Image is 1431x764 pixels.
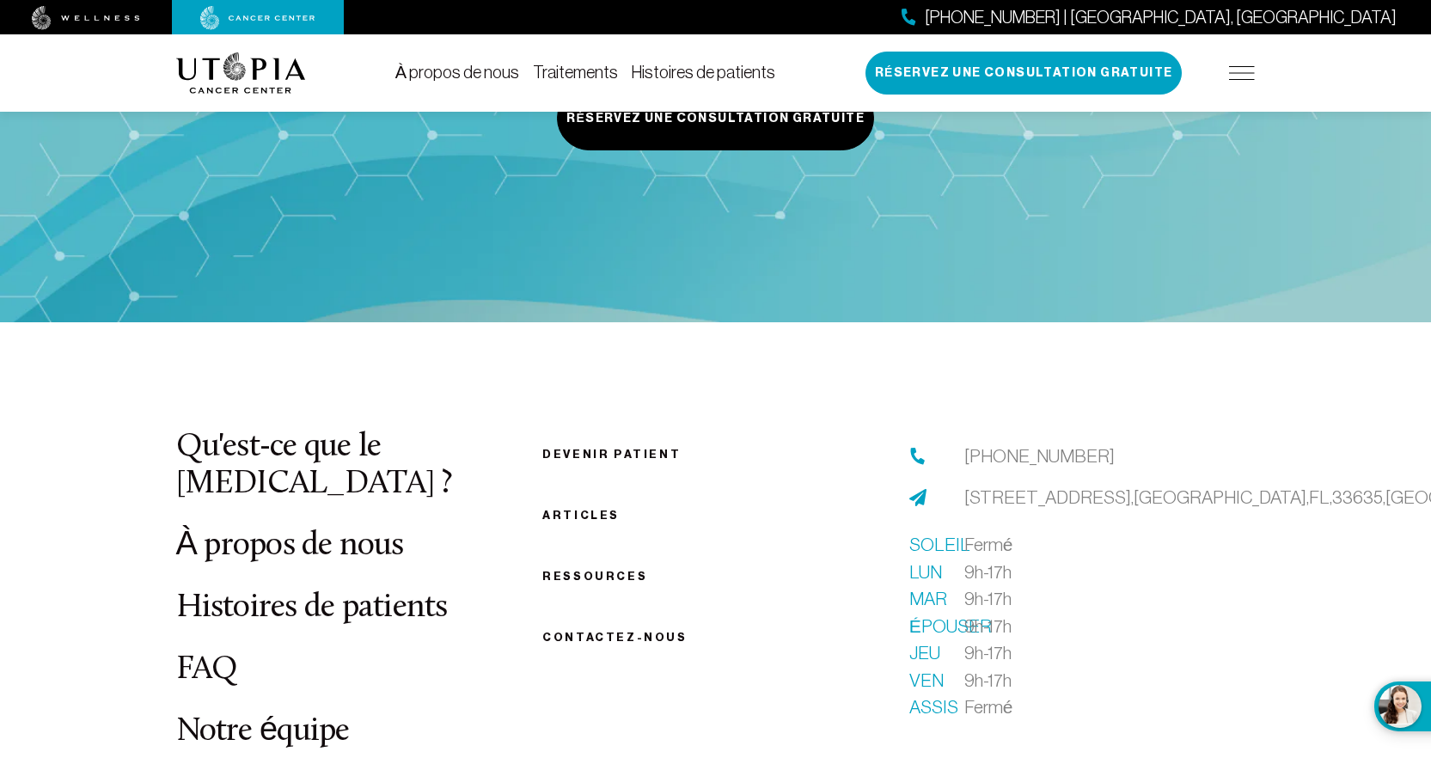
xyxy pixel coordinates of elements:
font: Mar [909,589,947,608]
a: Histoires de patients [176,591,448,625]
img: icône-hamburger [1229,66,1255,80]
img: logo [176,52,306,94]
button: Réservez une consultation gratuite [557,86,874,150]
font: FL, [1309,487,1332,507]
img: téléphone [909,448,926,465]
font: 9h-17h [964,616,1012,636]
a: Notre équipe [176,715,350,749]
font: Réservez une consultation gratuite [566,111,865,125]
font: 33635, [1332,487,1385,507]
font: 9h-17h [964,670,1012,690]
font: Fermé [964,697,1013,717]
a: [PHONE_NUMBER] | [GEOGRAPHIC_DATA], [GEOGRAPHIC_DATA] [902,5,1397,30]
a: Traitements [533,63,618,82]
a: À propos de nous [176,529,404,563]
a: Ressources [542,570,647,583]
a: [PHONE_NUMBER] [964,443,1115,470]
a: Devenir patient [542,448,681,461]
button: Réservez une consultation gratuite [865,52,1183,95]
a: À propos de nous [395,63,519,82]
font: [PHONE_NUMBER] | [GEOGRAPHIC_DATA], [GEOGRAPHIC_DATA] [925,8,1397,27]
font: 9h-17h [964,643,1012,663]
font: 9h-17h [964,562,1012,582]
font: Ven [909,670,944,690]
font: 9h-17h [964,589,1012,608]
font: Réservez une consultation gratuite [875,65,1173,80]
a: FAQ [176,653,238,687]
a: Histoires de patients [632,63,775,82]
img: bien-être [32,6,140,30]
img: adresse [909,489,926,506]
a: Qu'est-ce que le [MEDICAL_DATA] ? [176,431,452,500]
font: Soleil [909,535,970,554]
font: [GEOGRAPHIC_DATA], [1134,487,1309,507]
a: Articles [542,509,620,522]
font: Contactez-nous [542,631,687,644]
font: Lun [909,562,942,582]
font: [PHONE_NUMBER] [964,446,1115,466]
font: Épouser [909,616,992,636]
font: Jeu [909,643,940,663]
font: [STREET_ADDRESS], [964,487,1134,507]
font: Assis [909,697,958,717]
img: centre de cancérologie [200,6,315,30]
font: Fermé [964,535,1013,554]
